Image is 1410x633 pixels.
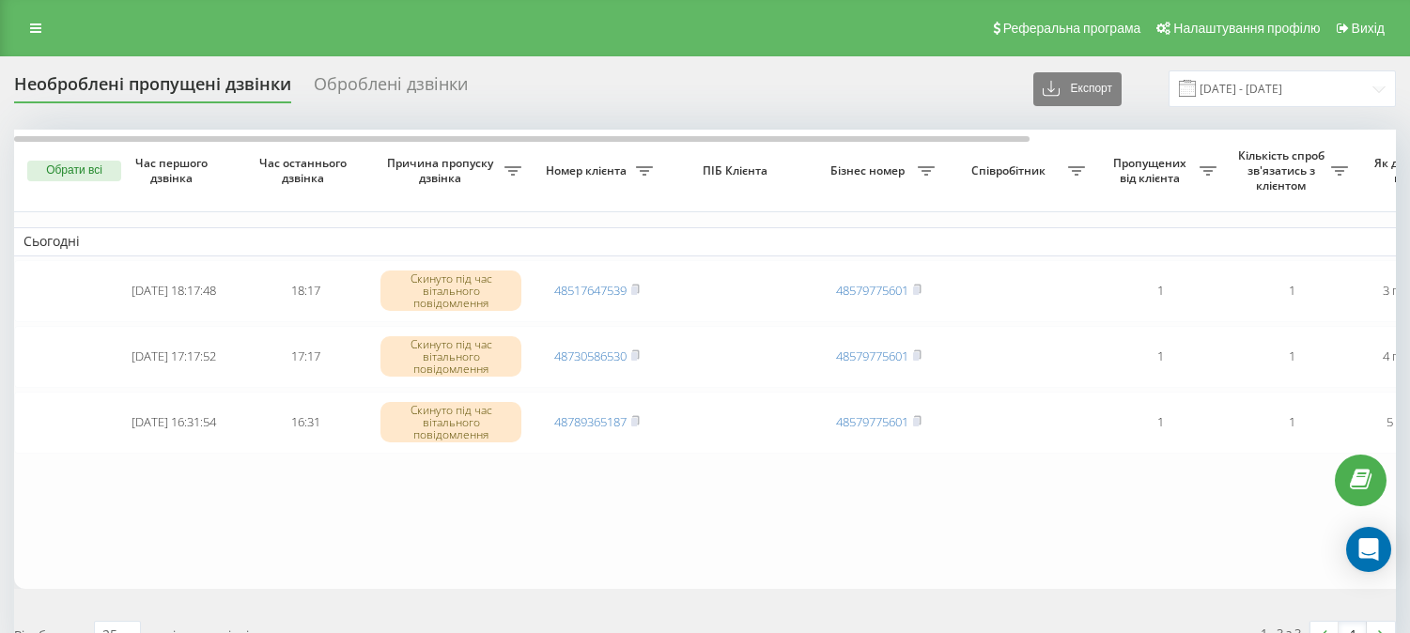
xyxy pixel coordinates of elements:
[240,392,371,454] td: 16:31
[108,392,240,454] td: [DATE] 16:31:54
[380,336,521,378] div: Скинуто під час вітального повідомлення
[1003,21,1141,36] span: Реферальна програма
[678,163,797,178] span: ПІБ Клієнта
[380,270,521,312] div: Скинуто під час вітального повідомлення
[1235,148,1331,193] span: Кількість спроб зв'язатись з клієнтом
[1104,156,1200,185] span: Пропущених від клієнта
[836,413,908,430] a: 48579775601
[1226,260,1357,322] td: 1
[240,260,371,322] td: 18:17
[380,402,521,443] div: Скинуто під час вітального повідомлення
[1226,392,1357,454] td: 1
[108,326,240,388] td: [DATE] 17:17:52
[1226,326,1357,388] td: 1
[314,74,468,103] div: Оброблені дзвінки
[1173,21,1320,36] span: Налаштування профілю
[554,282,627,299] a: 48517647539
[380,156,504,185] span: Причина пропуску дзвінка
[27,161,121,181] button: Обрати всі
[1033,72,1122,106] button: Експорт
[108,260,240,322] td: [DATE] 18:17:48
[1094,392,1226,454] td: 1
[255,156,356,185] span: Час останнього дзвінка
[836,282,908,299] a: 48579775601
[14,74,291,103] div: Необроблені пропущені дзвінки
[822,163,918,178] span: Бізнес номер
[554,347,627,364] a: 48730586530
[953,163,1068,178] span: Співробітник
[123,156,225,185] span: Час першого дзвінка
[540,163,636,178] span: Номер клієнта
[1094,260,1226,322] td: 1
[1346,527,1391,572] div: Open Intercom Messenger
[836,347,908,364] a: 48579775601
[240,326,371,388] td: 17:17
[1352,21,1385,36] span: Вихід
[1094,326,1226,388] td: 1
[554,413,627,430] a: 48789365187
